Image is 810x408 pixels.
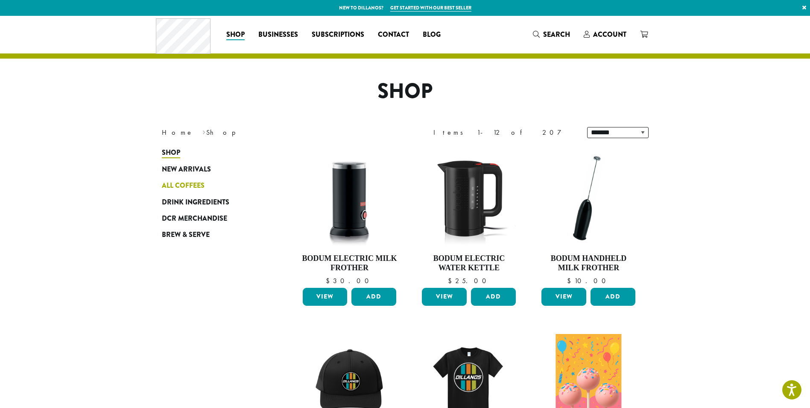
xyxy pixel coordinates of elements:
span: $ [448,276,455,285]
span: Drink Ingredients [162,197,229,208]
h4: Bodum Electric Milk Frother [301,254,399,272]
img: DP3954.01-002.png [300,149,398,247]
span: New Arrivals [162,164,211,175]
span: $ [326,276,333,285]
a: Drink Ingredients [162,194,264,210]
img: DP3955.01.png [420,149,518,247]
span: Contact [378,30,409,40]
span: Blog [423,30,441,40]
h4: Bodum Electric Water Kettle [420,254,518,272]
bdi: 25.00 [448,276,490,285]
a: Search [526,27,577,41]
span: Shop [162,148,180,158]
bdi: 30.00 [326,276,373,285]
button: Add [471,288,516,306]
span: All Coffees [162,180,205,191]
h1: Shop [155,79,655,104]
a: View [422,288,467,306]
span: Brew & Serve [162,230,210,240]
button: Add [351,288,396,306]
a: DCR Merchandise [162,210,264,227]
a: Bodum Electric Water Kettle $25.00 [420,149,518,284]
a: Shop [162,145,264,161]
a: Get started with our best seller [390,4,471,12]
a: View [303,288,348,306]
a: View [541,288,586,306]
nav: Breadcrumb [162,127,392,138]
a: Shop [219,28,251,41]
a: Bodum Electric Milk Frother $30.00 [301,149,399,284]
bdi: 10.00 [567,276,610,285]
span: › [202,124,205,138]
a: All Coffees [162,177,264,194]
span: Search [543,30,570,39]
h4: Bodum Handheld Milk Frother [539,254,637,272]
button: Add [591,288,635,306]
div: Items 1-12 of 207 [433,127,574,138]
span: $ [567,276,574,285]
span: Businesses [258,30,298,40]
span: DCR Merchandise [162,213,227,224]
a: Bodum Handheld Milk Frother $10.00 [539,149,637,284]
span: Subscriptions [312,30,364,40]
img: DP3927.01-002.png [539,149,637,247]
span: Account [593,30,626,39]
a: New Arrivals [162,161,264,177]
a: Brew & Serve [162,227,264,243]
a: Home [162,128,193,137]
span: Shop [226,30,245,40]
